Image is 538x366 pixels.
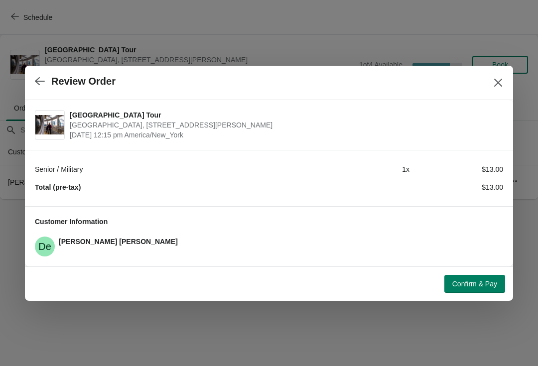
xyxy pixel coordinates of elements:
div: $13.00 [409,182,503,192]
span: [GEOGRAPHIC_DATA], [STREET_ADDRESS][PERSON_NAME] [70,120,498,130]
span: Customer Information [35,218,108,226]
button: Close [489,74,507,92]
span: [DATE] 12:15 pm America/New_York [70,130,498,140]
h2: Review Order [51,76,116,87]
div: $13.00 [409,164,503,174]
span: Dereck [35,237,55,256]
span: [GEOGRAPHIC_DATA] Tour [70,110,498,120]
span: Confirm & Pay [452,280,497,288]
img: City Hall Tower Tour | City Hall Visitor Center, 1400 John F Kennedy Boulevard Suite 121, Philade... [35,115,64,134]
div: Senior / Military [35,164,316,174]
div: 1 x [316,164,409,174]
text: De [38,241,51,252]
strong: Total (pre-tax) [35,183,81,191]
span: [PERSON_NAME] [PERSON_NAME] [59,238,178,245]
button: Confirm & Pay [444,275,505,293]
